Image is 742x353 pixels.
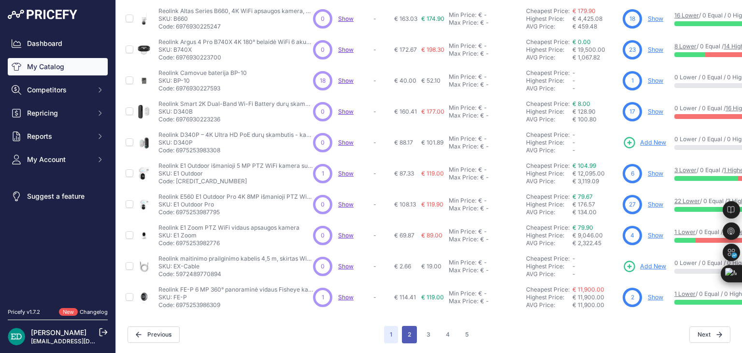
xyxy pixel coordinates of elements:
[338,201,354,208] a: Show
[338,263,354,270] span: Show
[648,77,663,84] a: Show
[158,116,313,123] p: Code: 6976930223236
[449,197,476,205] div: Min Price:
[480,143,484,150] div: €
[526,224,570,231] a: Cheapest Price:
[629,15,635,23] span: 18
[421,294,444,301] span: € 119.00
[440,326,456,343] button: Go to page 4
[623,260,666,273] a: Add New
[158,224,300,232] p: Reolink E1 Zoom PTZ WiFi vidaus apsaugos kamera
[449,19,478,27] div: Max Price:
[158,270,313,278] p: Code: 5972489770894
[526,286,570,293] a: Cheapest Price:
[449,290,476,297] div: Min Price:
[674,12,699,19] a: 16 Lower
[158,232,300,239] p: SKU: E1 Zoom
[421,326,436,343] button: Go to page 3
[572,108,596,115] span: € 128.90
[484,266,489,274] div: -
[158,263,313,270] p: SKU: EX-Cable
[321,231,325,240] span: 0
[572,162,596,169] a: € 104.99
[338,232,354,239] span: Show
[449,143,478,150] div: Max Price:
[128,326,180,343] span: Previous
[478,104,482,112] div: €
[648,170,663,177] a: Show
[158,286,313,294] p: Reolink FE-P 6 MP 360° panoraminė vidaus Fisheye kamera
[640,262,666,271] span: Add New
[482,42,487,50] div: -
[158,193,313,201] p: Reolink E560 E1 Outdoor Pro 4K 8MP išmanioji PTZ Wi-Fi kamera su automatinio sekimo funkcija
[572,177,619,185] div: € 3,119.09
[373,77,390,85] p: -
[158,69,247,77] p: Reolink Camovue baterija BP-10
[629,45,636,54] span: 23
[480,205,484,212] div: €
[480,174,484,181] div: €
[572,147,575,154] span: -
[158,139,313,147] p: SKU: D340P
[572,54,619,61] div: € 1,067.82
[572,270,575,278] span: -
[478,228,482,235] div: €
[338,46,354,53] a: Show
[158,177,313,185] p: Code: [CREDIT_CARD_NUMBER]
[158,131,313,139] p: Reolink D340P – 4K Ultra HD PoE durų skambutis - kamera
[572,85,575,92] span: -
[158,100,313,108] p: Reolink Smart 2K Dual-Band Wi-Fi Battery durų skambutis su 1:1 vaizdu nuo galvos iki kojų D340B
[421,108,444,115] span: € 177.00
[394,170,414,177] span: € 87.33
[8,308,40,316] div: Pricefy v1.7.2
[526,294,572,301] div: Highest Price:
[373,294,390,301] p: -
[526,170,572,177] div: Highest Price:
[449,266,478,274] div: Max Price:
[8,188,108,205] a: Suggest a feature
[526,232,572,239] div: Highest Price:
[421,46,444,53] span: € 198.30
[31,338,132,345] a: [EMAIL_ADDRESS][DOMAIN_NAME]
[8,10,77,19] img: Pricefy Logo
[674,43,697,50] a: 8 Lower
[27,155,90,164] span: My Account
[484,174,489,181] div: -
[421,201,443,208] span: € 119.90
[459,326,474,343] button: Go to page 5
[482,166,487,174] div: -
[572,201,595,208] span: € 176.57
[648,294,663,301] a: Show
[449,81,478,88] div: Max Price:
[572,139,575,146] span: -
[526,77,572,85] div: Highest Price:
[572,100,590,107] a: € 8.00
[394,15,417,22] span: € 163.03
[158,255,313,263] p: Reolink maitinimo prailginimo kabelis 4,5 m, skirtas Wifi kameroms
[572,38,591,45] a: € 0.00
[526,131,570,138] a: Cheapest Price:
[8,35,108,296] nav: Sidebar
[158,15,313,23] p: SKU: B660
[478,73,482,81] div: €
[478,259,482,266] div: €
[320,76,326,85] span: 18
[421,15,444,22] span: € 174.90
[321,138,325,147] span: 0
[526,270,572,278] div: AVG Price:
[572,15,602,22] span: € 4,425.08
[449,42,476,50] div: Min Price:
[482,197,487,205] div: -
[158,23,313,30] p: Code: 6976930225247
[373,15,390,23] p: -
[394,232,414,239] span: € 69.87
[629,107,635,116] span: 17
[321,262,325,271] span: 0
[572,239,619,247] div: € 2,322.45
[449,228,476,235] div: Min Price:
[8,81,108,99] button: Competitors
[449,297,478,305] div: Max Price:
[572,263,575,270] span: -
[631,76,634,85] span: 1
[27,132,90,141] span: Reports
